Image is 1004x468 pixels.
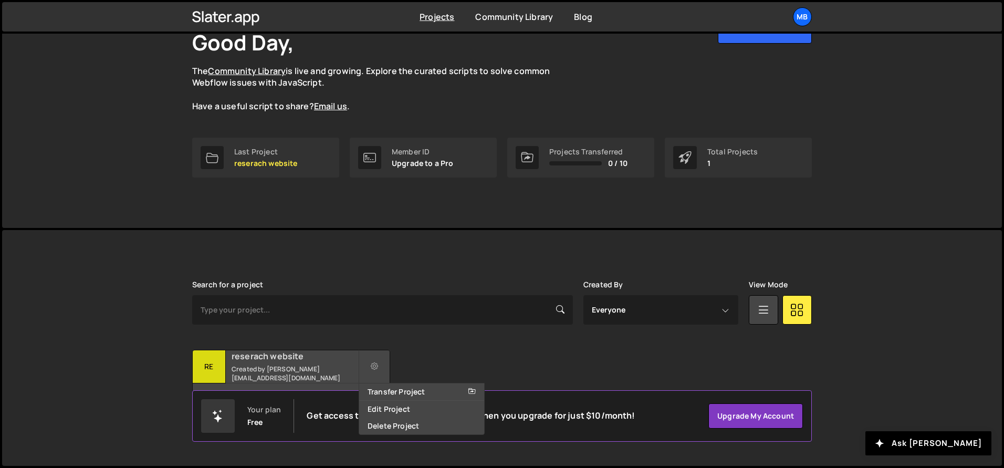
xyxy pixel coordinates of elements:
small: Created by [PERSON_NAME][EMAIL_ADDRESS][DOMAIN_NAME] [232,365,358,382]
a: Transfer Project [359,383,484,400]
div: Projects Transferred [549,148,627,156]
h2: reserach website [232,350,358,362]
label: Created By [583,280,623,289]
label: Search for a project [192,280,263,289]
h2: Get access to when you upgrade for just $10/month! [307,411,635,421]
div: Member ID [392,148,454,156]
button: Ask [PERSON_NAME] [865,431,991,455]
div: Last Project [234,148,298,156]
a: re reserach website Created by [PERSON_NAME][EMAIL_ADDRESS][DOMAIN_NAME] 3 pages, last updated by... [192,350,390,415]
a: Email us [314,100,347,112]
div: Free [247,418,263,427]
a: Community Library [475,11,553,23]
a: Last Project reserach website [192,138,339,178]
p: 1 [707,159,758,168]
a: Community Library [208,65,286,77]
a: Upgrade my account [708,403,803,429]
input: Type your project... [192,295,573,325]
div: 3 pages, last updated by [DATE] [193,383,390,415]
a: Delete Project [359,418,484,434]
div: Total Projects [707,148,758,156]
span: 0 / 10 [608,159,627,168]
p: Upgrade to a Pro [392,159,454,168]
a: Edit Project [359,401,484,418]
label: View Mode [749,280,788,289]
div: re [193,350,226,383]
h1: Good Day, [192,28,294,57]
p: reserach website [234,159,298,168]
p: The is live and growing. Explore the curated scripts to solve common Webflow issues with JavaScri... [192,65,570,112]
div: Your plan [247,405,281,414]
a: Projects [420,11,454,23]
a: Blog [574,11,592,23]
a: MB [793,7,812,26]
